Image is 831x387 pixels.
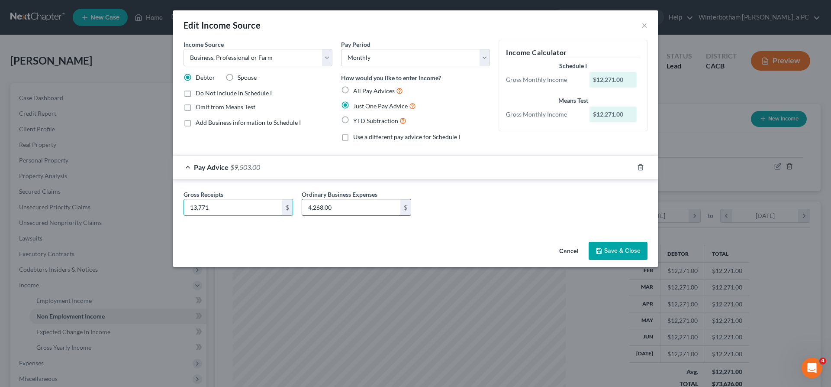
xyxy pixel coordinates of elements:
input: 0.00 [302,199,400,216]
span: Add Business information to Schedule I [196,119,301,126]
span: 4 [819,358,826,364]
iframe: Intercom live chat [802,358,822,378]
span: Pay Advice [194,163,229,171]
label: Gross Receipts [184,190,223,199]
button: Save & Close [589,242,647,260]
div: Gross Monthly Income [502,75,585,84]
span: Do Not Include in Schedule I [196,89,272,97]
button: × [641,20,647,30]
span: Use a different pay advice for Schedule I [353,133,460,140]
div: Schedule I [506,62,640,70]
label: How would you like to enter income? [341,73,441,82]
div: $12,271.00 [589,72,637,88]
div: Gross Monthly Income [502,110,585,119]
input: 0.00 [184,199,282,216]
div: Edit Income Source [184,19,261,31]
div: $12,271.00 [589,107,637,122]
span: Income Source [184,41,224,48]
label: Pay Period [341,40,370,49]
span: Omit from Means Test [196,103,255,111]
span: $9,503.00 [230,163,260,171]
button: Cancel [552,243,585,260]
div: Means Test [506,96,640,105]
span: Spouse [238,74,257,81]
div: $ [400,199,411,216]
span: Debtor [196,74,215,81]
h5: Income Calculator [506,47,640,58]
div: $ [282,199,293,216]
span: Just One Pay Advice [353,102,408,110]
span: All Pay Advices [353,87,395,94]
span: YTD Subtraction [353,117,398,124]
label: Ordinary Business Expenses [302,190,377,199]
